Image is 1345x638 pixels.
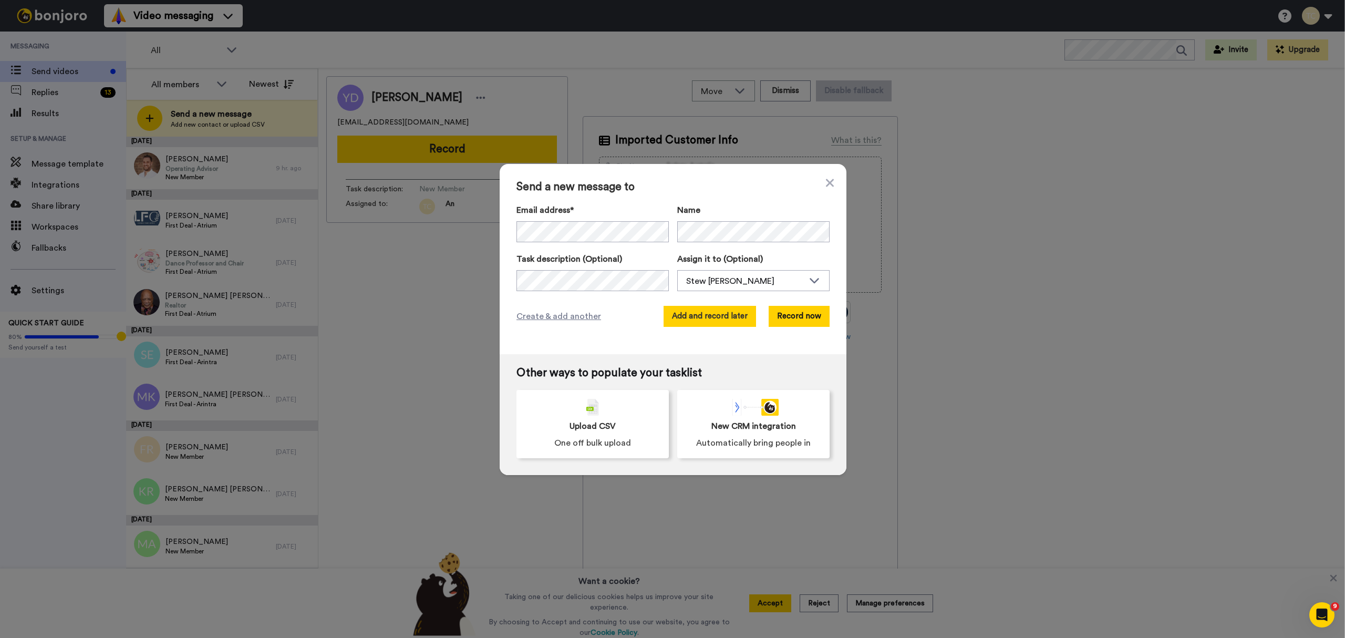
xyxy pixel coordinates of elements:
span: 9 [1331,602,1339,611]
span: Create & add another [516,310,601,323]
img: csv-grey.png [586,399,599,416]
span: Send a new message to [516,181,830,193]
iframe: Intercom live chat [1309,602,1334,627]
div: animation [728,399,779,416]
span: Other ways to populate your tasklist [516,367,830,379]
span: Automatically bring people in [696,437,811,449]
label: Email address* [516,204,669,217]
label: Assign it to (Optional) [677,253,830,265]
button: Record now [769,306,830,327]
span: New CRM integration [711,420,796,433]
span: One off bulk upload [554,437,631,449]
div: Stew [PERSON_NAME] [686,275,804,287]
button: Add and record later [664,306,756,327]
span: Name [677,204,700,217]
span: Upload CSV [570,420,616,433]
label: Task description (Optional) [516,253,669,265]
